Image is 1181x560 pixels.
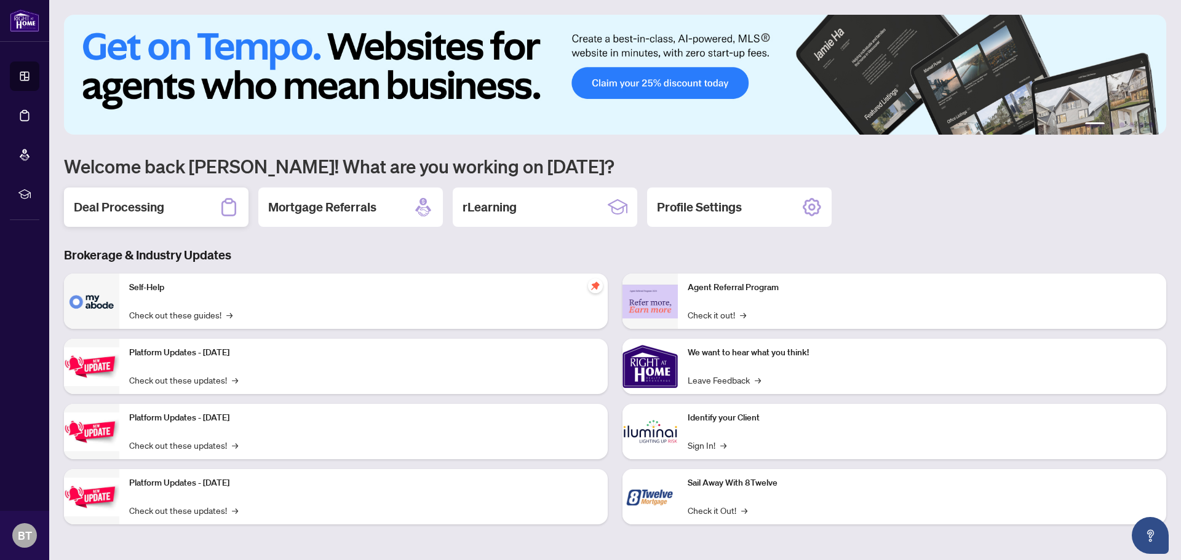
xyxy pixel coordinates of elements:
[232,438,238,452] span: →
[129,308,233,321] a: Check out these guides!→
[720,438,726,452] span: →
[129,346,598,360] p: Platform Updates - [DATE]
[74,199,164,216] h2: Deal Processing
[64,412,119,451] img: Platform Updates - July 8, 2025
[1132,517,1169,554] button: Open asap
[688,373,761,387] a: Leave Feedback→
[740,308,746,321] span: →
[129,476,598,490] p: Platform Updates - [DATE]
[588,278,603,293] span: pushpin
[129,503,238,517] a: Check out these updates!→
[18,527,32,544] span: BT
[1085,122,1105,127] button: 1
[1149,122,1154,127] button: 6
[129,281,598,294] p: Self-Help
[1139,122,1144,127] button: 5
[64,347,119,386] img: Platform Updates - July 21, 2025
[129,373,238,387] a: Check out these updates!→
[741,503,747,517] span: →
[688,308,746,321] a: Check it out!→
[688,346,1156,360] p: We want to hear what you think!
[129,411,598,425] p: Platform Updates - [DATE]
[10,9,39,32] img: logo
[688,438,726,452] a: Sign In!→
[64,154,1166,178] h1: Welcome back [PERSON_NAME]! What are you working on [DATE]?
[1110,122,1115,127] button: 2
[755,373,761,387] span: →
[622,404,678,459] img: Identify your Client
[232,373,238,387] span: →
[657,199,742,216] h2: Profile Settings
[232,503,238,517] span: →
[622,469,678,524] img: Sail Away With 8Twelve
[688,281,1156,294] p: Agent Referral Program
[129,438,238,452] a: Check out these updates!→
[622,339,678,394] img: We want to hear what you think!
[688,503,747,517] a: Check it Out!→
[64,274,119,329] img: Self-Help
[64,15,1166,135] img: Slide 0
[688,476,1156,490] p: Sail Away With 8Twelve
[463,199,517,216] h2: rLearning
[64,246,1166,264] h3: Brokerage & Industry Updates
[226,308,233,321] span: →
[268,199,376,216] h2: Mortgage Referrals
[1129,122,1134,127] button: 4
[1119,122,1124,127] button: 3
[688,411,1156,425] p: Identify your Client
[622,285,678,318] img: Agent Referral Program
[64,478,119,516] img: Platform Updates - June 23, 2025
